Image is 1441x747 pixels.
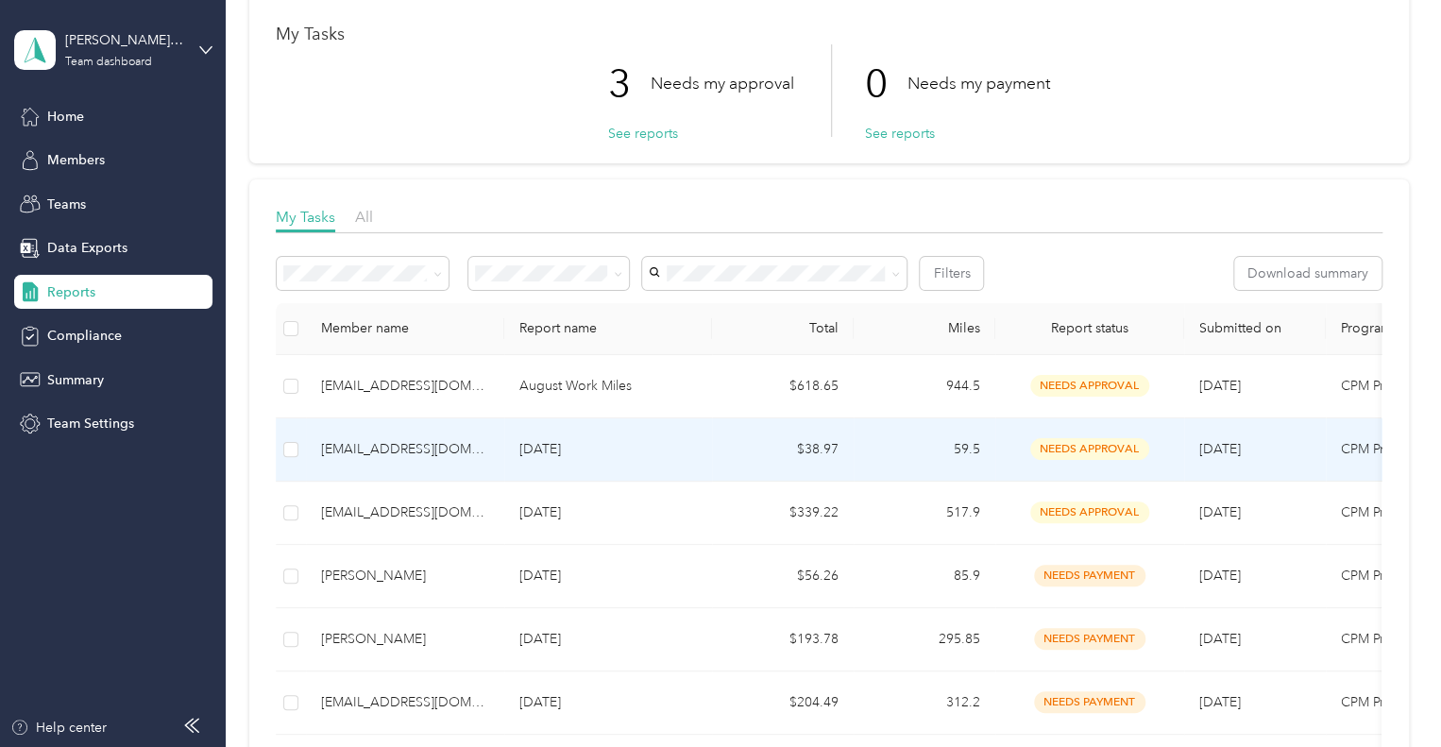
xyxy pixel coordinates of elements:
[1199,504,1241,520] span: [DATE]
[321,629,489,650] div: [PERSON_NAME]
[608,124,678,144] button: See reports
[712,355,854,418] td: $618.65
[519,502,697,523] p: [DATE]
[854,355,995,418] td: 944.5
[712,608,854,671] td: $193.78
[306,303,504,355] th: Member name
[519,629,697,650] p: [DATE]
[276,208,335,226] span: My Tasks
[1199,378,1241,394] span: [DATE]
[608,44,651,124] p: 3
[321,320,489,336] div: Member name
[1034,628,1145,650] span: needs payment
[907,72,1050,95] p: Needs my payment
[355,208,373,226] span: All
[854,608,995,671] td: 295.85
[47,150,105,170] span: Members
[519,439,697,460] p: [DATE]
[10,718,107,738] button: Help center
[1030,438,1149,460] span: needs approval
[1199,568,1241,584] span: [DATE]
[1199,631,1241,647] span: [DATE]
[47,238,127,258] span: Data Exports
[712,545,854,608] td: $56.26
[519,376,697,397] p: August Work Miles
[865,44,907,124] p: 0
[1199,694,1241,710] span: [DATE]
[65,57,152,68] div: Team dashboard
[712,418,854,482] td: $38.97
[712,482,854,545] td: $339.22
[65,30,183,50] div: [PERSON_NAME]'s Team
[47,195,86,214] span: Teams
[712,671,854,735] td: $204.49
[321,502,489,523] div: [EMAIL_ADDRESS][DOMAIN_NAME]
[854,545,995,608] td: 85.9
[47,107,84,127] span: Home
[321,439,489,460] div: [EMAIL_ADDRESS][DOMAIN_NAME]
[321,692,489,713] div: [EMAIL_ADDRESS][DOMAIN_NAME]
[321,566,489,586] div: [PERSON_NAME]
[1184,303,1326,355] th: Submitted on
[727,320,839,336] div: Total
[651,72,794,95] p: Needs my approval
[1034,691,1145,713] span: needs payment
[1010,320,1169,336] span: Report status
[1030,501,1149,523] span: needs approval
[854,482,995,545] td: 517.9
[519,692,697,713] p: [DATE]
[865,124,935,144] button: See reports
[1199,441,1241,457] span: [DATE]
[47,414,134,433] span: Team Settings
[869,320,980,336] div: Miles
[854,418,995,482] td: 59.5
[1335,641,1441,747] iframe: Everlance-gr Chat Button Frame
[321,376,489,397] div: [EMAIL_ADDRESS][DOMAIN_NAME]
[276,25,1382,44] h1: My Tasks
[854,671,995,735] td: 312.2
[920,257,983,290] button: Filters
[1030,375,1149,397] span: needs approval
[504,303,712,355] th: Report name
[47,370,104,390] span: Summary
[47,282,95,302] span: Reports
[1234,257,1382,290] button: Download summary
[47,326,122,346] span: Compliance
[1034,565,1145,586] span: needs payment
[519,566,697,586] p: [DATE]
